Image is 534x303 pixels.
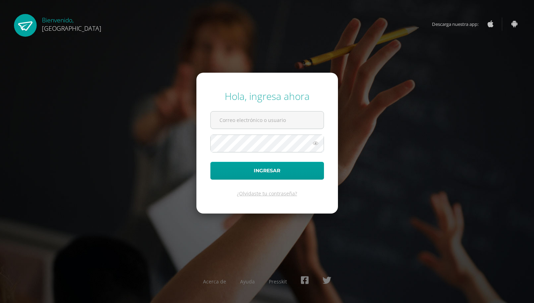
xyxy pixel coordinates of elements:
[211,111,324,129] input: Correo electrónico o usuario
[237,190,297,197] a: ¿Olvidaste tu contraseña?
[240,278,255,285] a: Ayuda
[210,89,324,103] div: Hola, ingresa ahora
[42,24,101,33] span: [GEOGRAPHIC_DATA]
[203,278,226,285] a: Acerca de
[42,14,101,33] div: Bienvenido,
[210,162,324,180] button: Ingresar
[432,17,485,31] span: Descarga nuestra app:
[269,278,287,285] a: Presskit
